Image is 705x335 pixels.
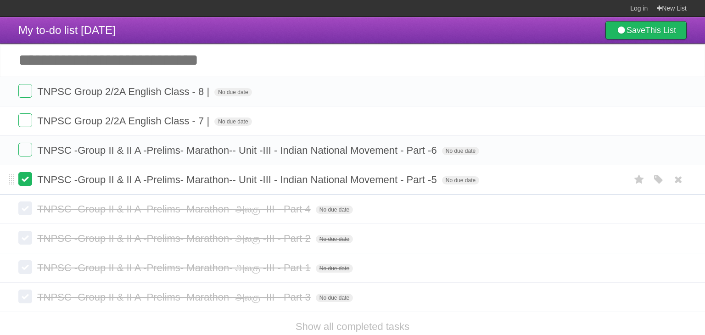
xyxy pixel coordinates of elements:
[442,147,479,155] span: No due date
[18,84,32,98] label: Done
[214,117,252,126] span: No due date
[37,86,212,97] span: TNPSC Group 2/2A English Class - 8 |
[18,143,32,156] label: Done
[214,88,252,96] span: No due date
[37,174,439,185] span: TNPSC -Group II & II A -Prelims- Marathon-- Unit -III - Indian National Movement - Part -5
[605,21,687,39] a: SaveThis List
[296,321,409,332] a: Show all completed tasks
[37,262,313,274] span: TNPSC -Group II & II A -Prelims- Marathon- அலகு -III - Part 1
[37,291,313,303] span: TNPSC -Group II & II A -Prelims- Marathon- அலகு -III - Part 3
[37,115,212,127] span: TNPSC Group 2/2A English Class - 7 |
[18,260,32,274] label: Done
[18,201,32,215] label: Done
[18,290,32,303] label: Done
[631,172,648,187] label: Star task
[37,233,313,244] span: TNPSC -Group II & II A -Prelims- Marathon- அலகு -III - Part 2
[316,206,353,214] span: No due date
[442,176,479,184] span: No due date
[18,231,32,245] label: Done
[645,26,676,35] b: This List
[316,264,353,273] span: No due date
[316,294,353,302] span: No due date
[37,203,313,215] span: TNPSC -Group II & II A -Prelims- Marathon- அலகு -III - Part 4
[18,24,116,36] span: My to-do list [DATE]
[37,145,439,156] span: TNPSC -Group II & II A -Prelims- Marathon-- Unit -III - Indian National Movement - Part -6
[18,172,32,186] label: Done
[18,113,32,127] label: Done
[316,235,353,243] span: No due date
